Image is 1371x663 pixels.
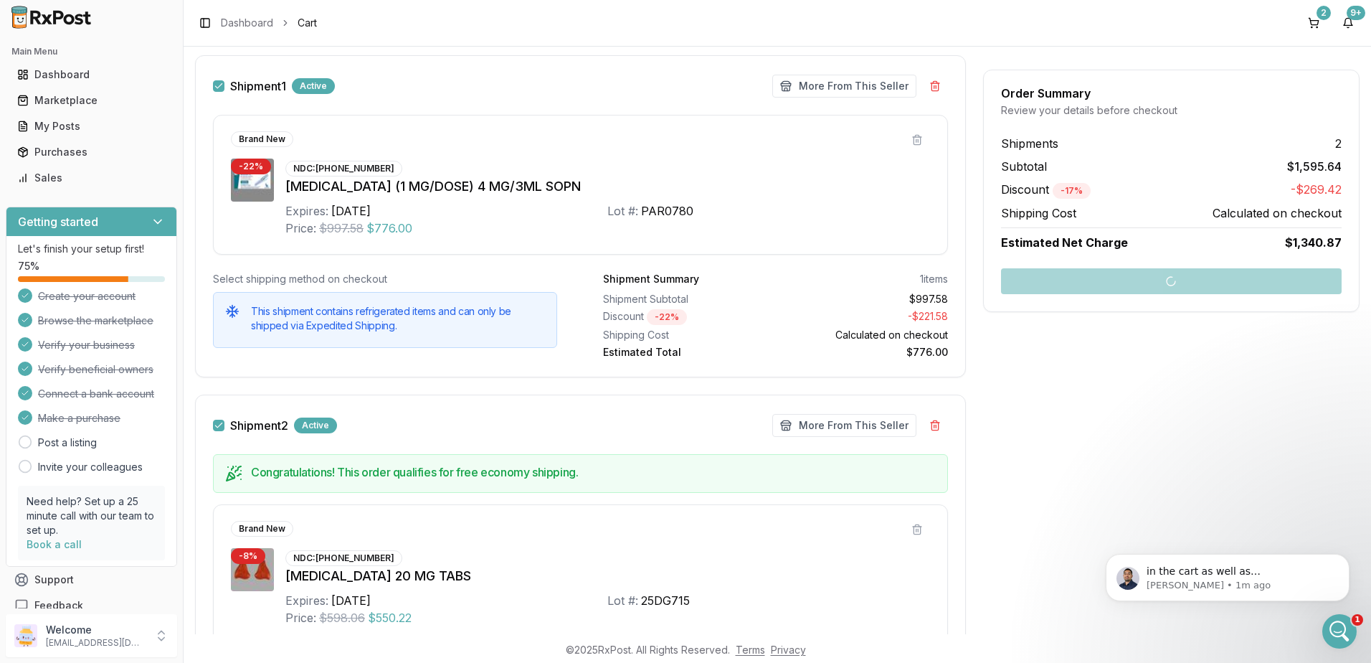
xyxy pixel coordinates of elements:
div: should we wait till 2:30? [131,414,275,446]
button: Gif picker [68,470,80,481]
button: Sales [6,166,177,189]
span: Make a purchase [38,411,120,425]
img: Ozempic (1 MG/DOSE) 4 MG/3ML SOPN [231,159,274,202]
div: Select shipping method on checkout [213,272,557,286]
div: Ozmepic 1mg yes but zepbound still pending [11,272,235,317]
div: Manuel says… [11,110,275,154]
div: [DATE] [11,196,275,215]
a: Dashboard [221,16,273,30]
nav: breadcrumb [221,16,317,30]
span: Verify beneficial owners [38,362,153,377]
div: Dashboard [17,67,166,82]
button: Home [224,6,252,33]
div: LUIS says… [11,153,275,196]
div: thank you [202,34,275,66]
label: Shipment 1 [230,80,286,92]
div: [DATE] [331,592,371,609]
span: Verify your business [38,338,135,352]
div: LUIS says… [11,67,275,110]
button: 2 [1302,11,1325,34]
button: Marketplace [6,89,177,112]
iframe: Intercom notifications message [1084,524,1371,624]
button: Purchases [6,141,177,164]
a: Post a listing [38,436,97,450]
button: Upload attachment [22,470,34,481]
div: LUIS says… [11,215,275,272]
a: Purchases [11,139,171,165]
iframe: Intercom live chat [1322,614,1357,649]
h1: [PERSON_NAME] [70,7,163,18]
div: NDC: [PHONE_NUMBER] [285,550,402,566]
div: Calculated on checkout [781,328,947,342]
span: $598.06 [319,609,365,626]
span: Subtotal [1001,158,1047,175]
div: - 17 % [1053,183,1091,199]
div: thank you [214,43,264,57]
button: 9+ [1337,11,1360,34]
a: Privacy [771,644,806,656]
div: Expires: [285,592,328,609]
p: Need help? Set up a 25 minute call with our team to set up. [27,494,156,537]
div: Review your details before checkout [1001,103,1342,118]
div: Yes sorry [23,380,67,395]
div: Ozmepic 1mg yes but zepbound still pending [23,281,224,309]
span: $1,595.64 [1287,158,1342,175]
a: Dashboard [11,62,171,88]
a: Terms [736,644,765,656]
div: Estimated Total [603,345,769,359]
div: - 22 % [231,159,271,174]
div: - $221.58 [781,309,947,325]
p: Active [70,18,98,32]
span: Feedback [34,598,83,613]
div: [MEDICAL_DATA] (1 MG/DOSE) 4 MG/3ML SOPN [285,177,930,197]
div: 2 [1317,6,1331,20]
span: Cart [298,16,317,30]
button: go back [9,6,37,33]
h5: This shipment contains refrigerated items and can only be shipped via Expedited Shipping. [251,304,545,333]
div: hey did you find the [MEDICAL_DATA] 1mg and Zepbound 10,g ? [52,215,275,260]
div: - 22 % [647,309,687,325]
span: $1,340.87 [1285,234,1342,251]
h3: Getting started [18,213,98,230]
div: Brand New [231,131,293,147]
a: My Posts [11,113,171,139]
div: LUIS says… [11,34,275,67]
div: Manuel says… [11,272,275,329]
span: Shipping Cost [1001,204,1076,222]
span: Calculated on checkout [1213,204,1342,222]
img: Xarelto 20 MG TABS [231,548,274,591]
div: 1 items [920,272,948,286]
div: [DATE] [331,202,371,220]
button: Support [6,567,177,593]
div: 9+ [1347,6,1365,20]
h2: Main Menu [11,46,171,57]
div: 25DG715 [641,592,690,609]
div: PAR0780 [641,202,693,220]
textarea: Message… [12,440,275,464]
div: pending meaning waiting to hear? [92,337,264,352]
div: $997.58 [781,292,947,306]
div: Lot #: [607,202,638,220]
div: LUIS says… [11,329,275,372]
div: Sales [17,171,166,185]
div: Marketplace [17,93,166,108]
h5: Congratulations! This order qualifies for free economy shipping. [251,466,936,478]
a: Marketplace [11,88,171,113]
div: Active [292,78,335,94]
span: 75 % [18,259,39,273]
img: RxPost Logo [6,6,98,29]
div: Brand New [231,521,293,537]
a: Sales [11,165,171,191]
img: User avatar [14,624,37,647]
div: We do not sorry [23,119,103,133]
span: Estimated Net Charge [1001,235,1128,250]
div: Discount [603,309,769,325]
p: Welcome [46,623,146,637]
span: Discount [1001,182,1091,197]
a: Invite your colleagues [38,460,143,474]
div: ok [252,161,264,176]
label: Shipment 2 [230,420,288,431]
